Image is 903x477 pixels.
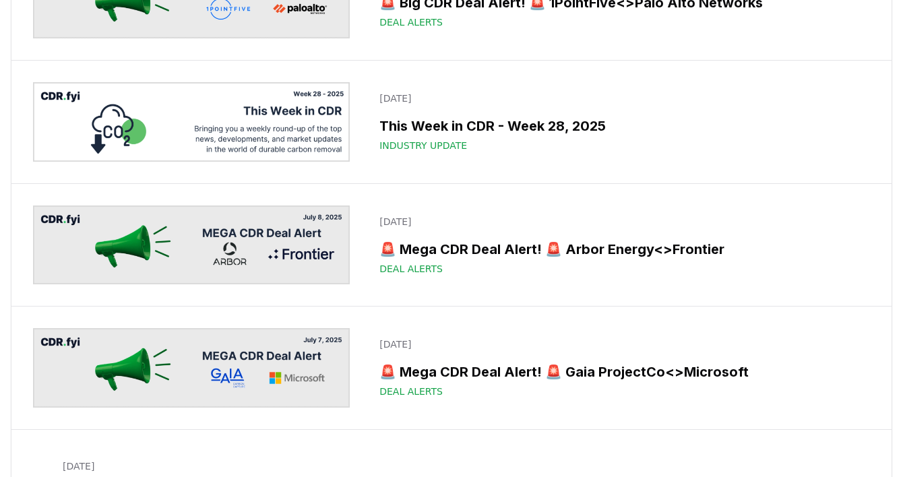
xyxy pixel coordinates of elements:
span: Deal Alerts [379,385,443,398]
p: [DATE] [379,338,862,351]
img: This Week in CDR - Week 28, 2025 blog post image [33,82,350,162]
p: [DATE] [379,92,862,105]
img: 🚨 Mega CDR Deal Alert! 🚨 Arbor Energy<>Frontier blog post image [33,205,350,285]
h3: This Week in CDR - Week 28, 2025 [379,116,862,136]
a: [DATE]🚨 Mega CDR Deal Alert! 🚨 Arbor Energy<>FrontierDeal Alerts [371,207,870,284]
a: [DATE]This Week in CDR - Week 28, 2025Industry Update [371,84,870,160]
a: [DATE]🚨 Mega CDR Deal Alert! 🚨 Gaia ProjectCo<>MicrosoftDeal Alerts [371,329,870,406]
span: Industry Update [379,139,467,152]
span: Deal Alerts [379,15,443,29]
span: Deal Alerts [379,262,443,276]
img: 🚨 Mega CDR Deal Alert! 🚨 Gaia ProjectCo<>Microsoft blog post image [33,328,350,408]
p: [DATE] [379,215,862,228]
h3: 🚨 Mega CDR Deal Alert! 🚨 Arbor Energy<>Frontier [379,239,862,259]
h3: 🚨 Mega CDR Deal Alert! 🚨 Gaia ProjectCo<>Microsoft [379,362,862,382]
p: [DATE] [63,459,862,473]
